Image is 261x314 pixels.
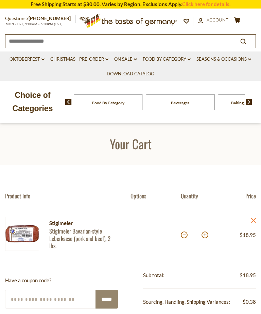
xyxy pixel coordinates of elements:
a: Beverages [171,100,189,105]
span: Account [207,17,228,23]
a: Seasons & Occasions [196,56,251,63]
div: Stiglmeier [49,219,119,227]
img: next arrow [246,99,252,105]
div: Product Info [5,192,130,199]
a: Food By Category [143,56,191,63]
a: Food By Category [92,100,124,105]
span: $0.38 [243,298,256,306]
div: Options [130,192,181,199]
div: Price [218,192,256,199]
span: $18.95 [240,271,256,280]
a: [PHONE_NUMBER] [29,15,71,21]
img: Stiglmeier Bavarian-style Leberkaese (pork and beef), 2 lbs. [5,217,39,251]
p: Have a coupon code? [5,276,118,285]
span: Sourcing, Handling, Shipping Variances: [143,299,230,305]
a: Click here for details. [182,1,230,7]
img: previous arrow [65,99,72,105]
a: Christmas - PRE-ORDER [50,56,108,63]
p: Questions? [5,14,76,23]
a: Account [198,16,228,24]
span: $18.95 [240,232,256,238]
div: Quantity [181,192,219,199]
span: MON - FRI, 9:00AM - 5:00PM (EST) [5,22,63,26]
a: Oktoberfest [10,56,45,63]
a: Stiglmeier Bavarian-style Leberkaese (pork and beef), 2 lbs. [49,227,119,249]
span: Sub total: [143,272,164,278]
a: On Sale [114,56,137,63]
h1: Your Cart [21,136,240,151]
a: Download Catalog [107,70,154,78]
